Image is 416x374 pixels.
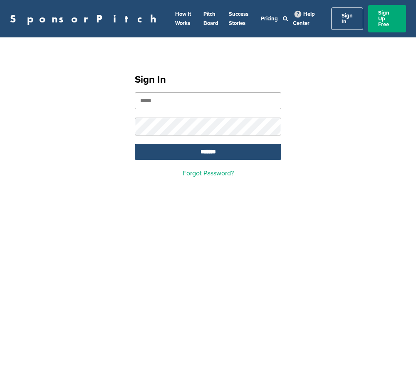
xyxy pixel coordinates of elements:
a: Help Center [293,9,315,28]
a: Pitch Board [203,11,218,27]
a: How It Works [175,11,191,27]
h1: Sign In [135,72,281,87]
a: SponsorPitch [10,13,162,24]
a: Forgot Password? [183,169,234,177]
a: Success Stories [229,11,248,27]
a: Pricing [261,15,278,22]
a: Sign Up Free [368,5,406,32]
a: Sign In [331,7,363,30]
